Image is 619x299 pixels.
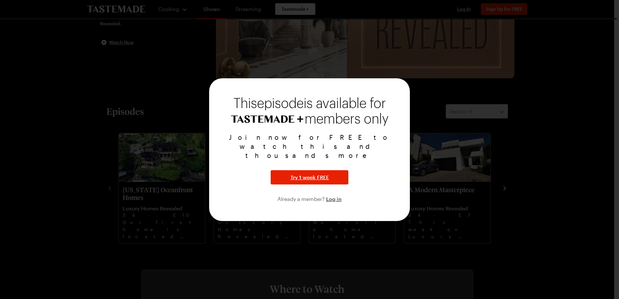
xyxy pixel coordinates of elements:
p: Join now for FREE to watch this and thousands more [217,133,402,160]
span: members only [305,112,388,126]
span: This episode is available for [233,97,386,110]
button: Try 1 week FREE [271,170,348,184]
span: Already a member? [277,196,326,202]
img: Tastemade+ [231,115,303,123]
span: Try 1 week FREE [290,173,329,181]
button: Log in [326,195,342,203]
